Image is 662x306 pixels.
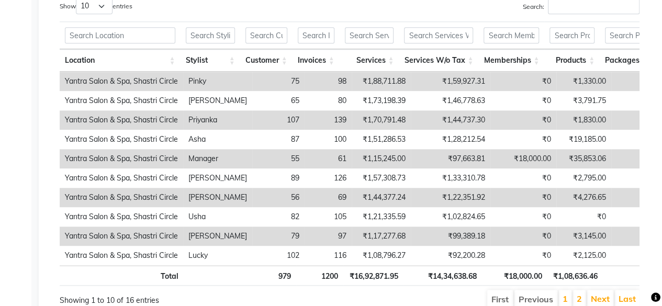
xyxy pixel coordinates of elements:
[60,246,183,265] td: Yantra Salon & Spa, Shastri Circle
[60,289,292,306] div: Showing 1 to 10 of 16 entries
[556,130,611,149] td: ₹19,185.00
[240,49,293,72] th: Customer: activate to sort column ascending
[603,265,656,286] th: ₹0
[605,27,648,43] input: Search Packages
[490,168,556,188] td: ₹0
[411,149,490,168] td: ₹97,663.81
[411,226,490,246] td: ₹99,389.18
[343,265,403,286] th: ₹16,92,871.95
[490,188,556,207] td: ₹0
[352,91,411,110] td: ₹1,73,198.39
[60,72,183,91] td: Yantra Salon & Spa, Shastri Circle
[252,226,305,246] td: 79
[549,27,594,43] input: Search Products
[293,49,340,72] th: Invoices: activate to sort column ascending
[490,110,556,130] td: ₹0
[490,72,556,91] td: ₹0
[404,27,473,43] input: Search Services W/o Tax
[411,168,490,188] td: ₹1,33,310.78
[183,246,252,265] td: Lucky
[305,226,352,246] td: 97
[252,188,305,207] td: 56
[60,168,183,188] td: Yantra Salon & Spa, Shastri Circle
[183,168,252,188] td: [PERSON_NAME]
[352,207,411,226] td: ₹1,21,335.59
[245,27,287,43] input: Search Customer
[482,265,547,286] th: ₹18,000.00
[411,246,490,265] td: ₹92,200.28
[490,149,556,168] td: ₹18,000.00
[65,27,175,43] input: Search Location
[600,49,653,72] th: Packages: activate to sort column ascending
[345,27,394,43] input: Search Services
[305,168,352,188] td: 126
[399,49,478,72] th: Services W/o Tax: activate to sort column ascending
[252,168,305,188] td: 89
[183,110,252,130] td: Priyanka
[298,27,334,43] input: Search Invoices
[60,207,183,226] td: Yantra Salon & Spa, Shastri Circle
[252,91,305,110] td: 65
[490,246,556,265] td: ₹0
[352,149,411,168] td: ₹1,15,245.00
[403,265,481,286] th: ₹14,34,638.68
[60,110,183,130] td: Yantra Salon & Spa, Shastri Circle
[352,188,411,207] td: ₹1,44,377.24
[305,246,352,265] td: 116
[60,49,181,72] th: Location: activate to sort column ascending
[186,27,235,43] input: Search Stylist
[183,207,252,226] td: Usha
[244,265,296,286] th: 979
[484,27,539,43] input: Search Memberships
[556,168,611,188] td: ₹2,795.00
[411,207,490,226] td: ₹1,02,824.65
[490,207,556,226] td: ₹0
[490,226,556,246] td: ₹0
[183,130,252,149] td: Asha
[556,188,611,207] td: ₹4,276.65
[411,72,490,91] td: ₹1,59,927.31
[183,72,252,91] td: Pinky
[556,207,611,226] td: ₹0
[352,226,411,246] td: ₹1,17,277.68
[305,207,352,226] td: 105
[577,293,582,304] a: 2
[352,246,411,265] td: ₹1,08,796.27
[563,293,568,304] a: 1
[556,226,611,246] td: ₹3,145.00
[252,130,305,149] td: 87
[556,149,611,168] td: ₹35,853.06
[252,149,305,168] td: 55
[183,188,252,207] td: [PERSON_NAME]
[556,72,611,91] td: ₹1,330.00
[411,130,490,149] td: ₹1,28,212.54
[305,72,352,91] td: 98
[411,110,490,130] td: ₹1,44,737.30
[183,226,252,246] td: [PERSON_NAME]
[556,246,611,265] td: ₹2,125.00
[183,91,252,110] td: [PERSON_NAME]
[252,110,305,130] td: 107
[619,293,636,304] a: Last
[305,149,352,168] td: 61
[60,226,183,246] td: Yantra Salon & Spa, Shastri Circle
[181,49,240,72] th: Stylist: activate to sort column ascending
[252,72,305,91] td: 75
[490,91,556,110] td: ₹0
[352,72,411,91] td: ₹1,88,711.88
[547,265,603,286] th: ₹1,08,636.46
[252,207,305,226] td: 82
[305,91,352,110] td: 80
[478,49,544,72] th: Memberships: activate to sort column ascending
[60,149,183,168] td: Yantra Salon & Spa, Shastri Circle
[305,110,352,130] td: 139
[305,188,352,207] td: 69
[352,168,411,188] td: ₹1,57,308.73
[60,188,183,207] td: Yantra Salon & Spa, Shastri Circle
[544,49,600,72] th: Products: activate to sort column ascending
[252,246,305,265] td: 102
[352,110,411,130] td: ₹1,70,791.48
[352,130,411,149] td: ₹1,51,286.53
[556,91,611,110] td: ₹3,791.75
[411,188,490,207] td: ₹1,22,351.92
